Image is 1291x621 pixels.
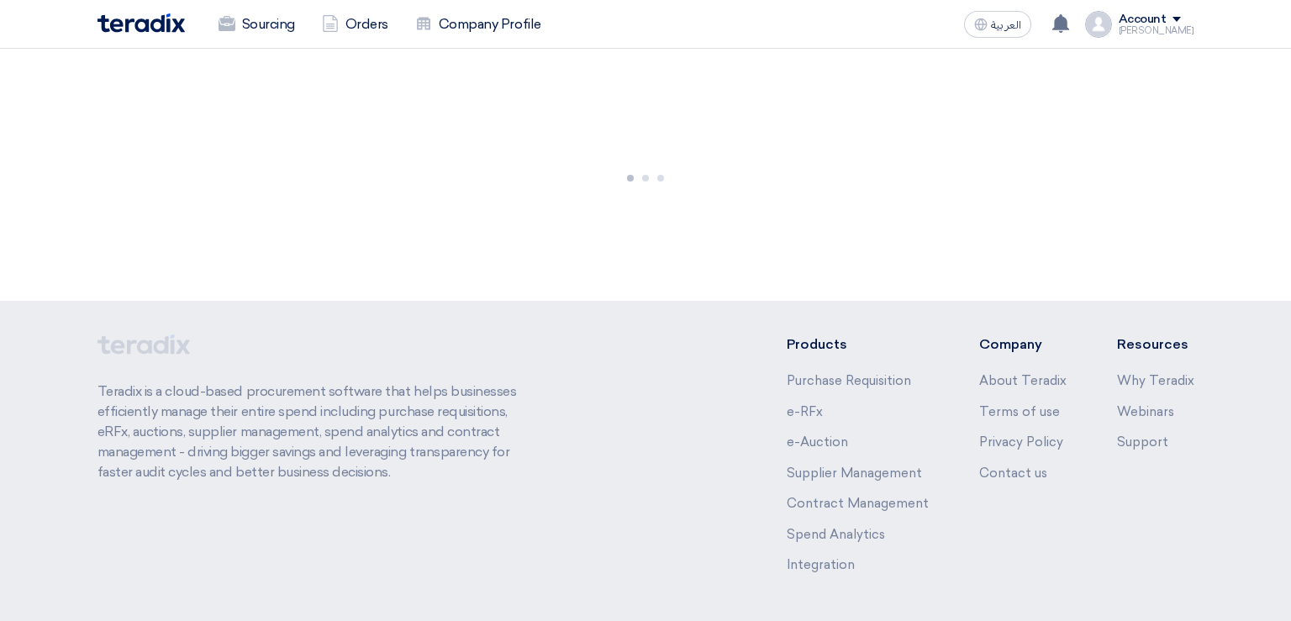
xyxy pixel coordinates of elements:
a: Supplier Management [787,466,922,481]
p: Teradix is a cloud-based procurement software that helps businesses efficiently manage their enti... [97,382,536,482]
a: Terms of use [979,404,1060,419]
div: [PERSON_NAME] [1119,26,1194,35]
a: Purchase Requisition [787,373,911,388]
a: Integration [787,557,855,572]
a: Webinars [1117,404,1174,419]
a: Orders [308,6,402,43]
a: Why Teradix [1117,373,1194,388]
span: العربية [991,19,1021,31]
div: Account [1119,13,1167,27]
a: e-RFx [787,404,823,419]
a: Sourcing [205,6,308,43]
a: About Teradix [979,373,1067,388]
img: profile_test.png [1085,11,1112,38]
a: Spend Analytics [787,527,885,542]
a: Contract Management [787,496,929,511]
li: Products [787,334,929,355]
button: العربية [964,11,1031,38]
li: Resources [1117,334,1194,355]
a: Contact us [979,466,1047,481]
img: Teradix logo [97,13,185,33]
a: e-Auction [787,434,848,450]
li: Company [979,334,1067,355]
a: Company Profile [402,6,555,43]
a: Support [1117,434,1168,450]
a: Privacy Policy [979,434,1063,450]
